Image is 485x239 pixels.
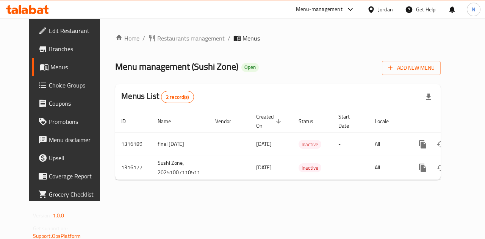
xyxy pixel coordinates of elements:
span: Menu management ( Sushi Zone ) [115,58,238,75]
span: [DATE] [256,162,272,172]
span: Menus [50,62,104,72]
td: All [369,156,408,180]
span: ID [121,117,136,126]
span: [DATE] [256,139,272,149]
span: Name [158,117,181,126]
a: Branches [32,40,110,58]
span: Created On [256,112,283,130]
button: more [414,135,432,153]
h2: Menus List [121,91,194,103]
a: Choice Groups [32,76,110,94]
span: Vendor [215,117,241,126]
span: Inactive [299,140,321,149]
li: / [228,34,230,43]
button: Change Status [432,159,450,177]
button: Add New Menu [382,61,441,75]
div: Jordan [378,5,393,14]
span: Locale [375,117,399,126]
span: Upsell [49,153,104,162]
span: Inactive [299,164,321,172]
span: N [472,5,475,14]
td: 1316189 [115,133,152,156]
span: Menu disclaimer [49,135,104,144]
a: Coupons [32,94,110,112]
span: Version: [33,211,52,220]
span: Get support on: [33,223,68,233]
td: - [332,156,369,180]
button: Change Status [432,135,450,153]
span: Grocery Checklist [49,190,104,199]
a: Menus [32,58,110,76]
a: Grocery Checklist [32,185,110,203]
a: Upsell [32,149,110,167]
div: Export file [419,88,438,106]
span: Coverage Report [49,172,104,181]
span: 1.0.0 [53,211,64,220]
span: Coupons [49,99,104,108]
span: 2 record(s) [161,94,194,101]
a: Menu disclaimer [32,131,110,149]
span: Add New Menu [388,63,435,73]
span: Edit Restaurant [49,26,104,35]
span: Status [299,117,323,126]
nav: breadcrumb [115,34,441,43]
td: - [332,133,369,156]
td: final [DATE] [152,133,209,156]
td: All [369,133,408,156]
a: Promotions [32,112,110,131]
span: Open [241,64,259,70]
td: Sushi Zone, 20251007110511 [152,156,209,180]
span: Menus [242,34,260,43]
span: Branches [49,44,104,53]
span: Promotions [49,117,104,126]
button: more [414,159,432,177]
li: / [142,34,145,43]
a: Edit Restaurant [32,22,110,40]
div: Menu-management [296,5,343,14]
td: 1316177 [115,156,152,180]
span: Start Date [338,112,360,130]
a: Restaurants management [148,34,225,43]
span: Restaurants management [157,34,225,43]
a: Coverage Report [32,167,110,185]
span: Choice Groups [49,81,104,90]
a: Home [115,34,139,43]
